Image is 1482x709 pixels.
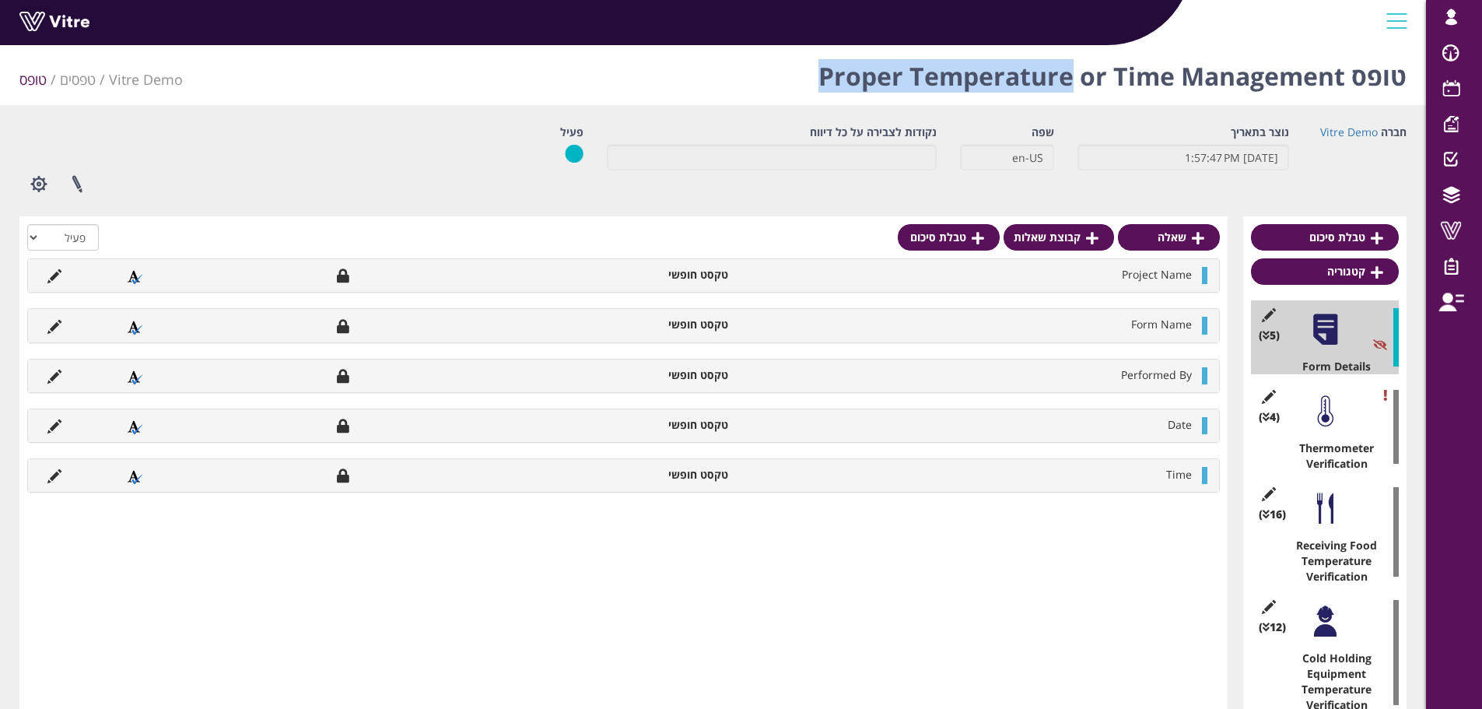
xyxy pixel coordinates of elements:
[1381,125,1407,140] label: חברה
[1259,619,1286,635] span: (12 )
[1118,224,1220,251] a: שאלה
[109,70,183,89] a: Vitre Demo
[562,267,736,283] li: טקסט חופשי
[562,417,736,433] li: טקסט חופשי
[562,367,736,383] li: טקסט חופשי
[1166,467,1192,482] span: Time
[562,317,736,332] li: טקסט חופשי
[1122,267,1192,282] span: Project Name
[1131,317,1192,332] span: Form Name
[810,125,937,140] label: נקודות לצבירה על כל דיווח
[1259,409,1280,425] span: (4 )
[1231,125,1289,140] label: נוצר בתאריך
[1259,507,1286,522] span: (16 )
[1032,125,1054,140] label: שפה
[898,224,1000,251] a: טבלת סיכום
[60,70,96,89] a: טפסים
[1263,538,1399,584] div: Receiving Food Temperature Verification
[1251,258,1399,285] a: קטגוריה
[1251,224,1399,251] a: טבלת סיכום
[560,125,583,140] label: פעיל
[1320,125,1378,139] a: Vitre Demo
[1263,359,1399,374] div: Form Details
[1263,440,1399,472] div: Thermometer Verification
[1121,367,1192,382] span: Performed By
[1259,328,1280,343] span: (5 )
[1168,417,1192,432] span: Date
[1004,224,1114,251] a: קבוצת שאלות
[818,39,1407,105] h1: טופס Proper Temperature or Time Management
[565,144,583,163] img: yes
[19,70,60,90] li: טופס
[562,467,736,483] li: טקסט חופשי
